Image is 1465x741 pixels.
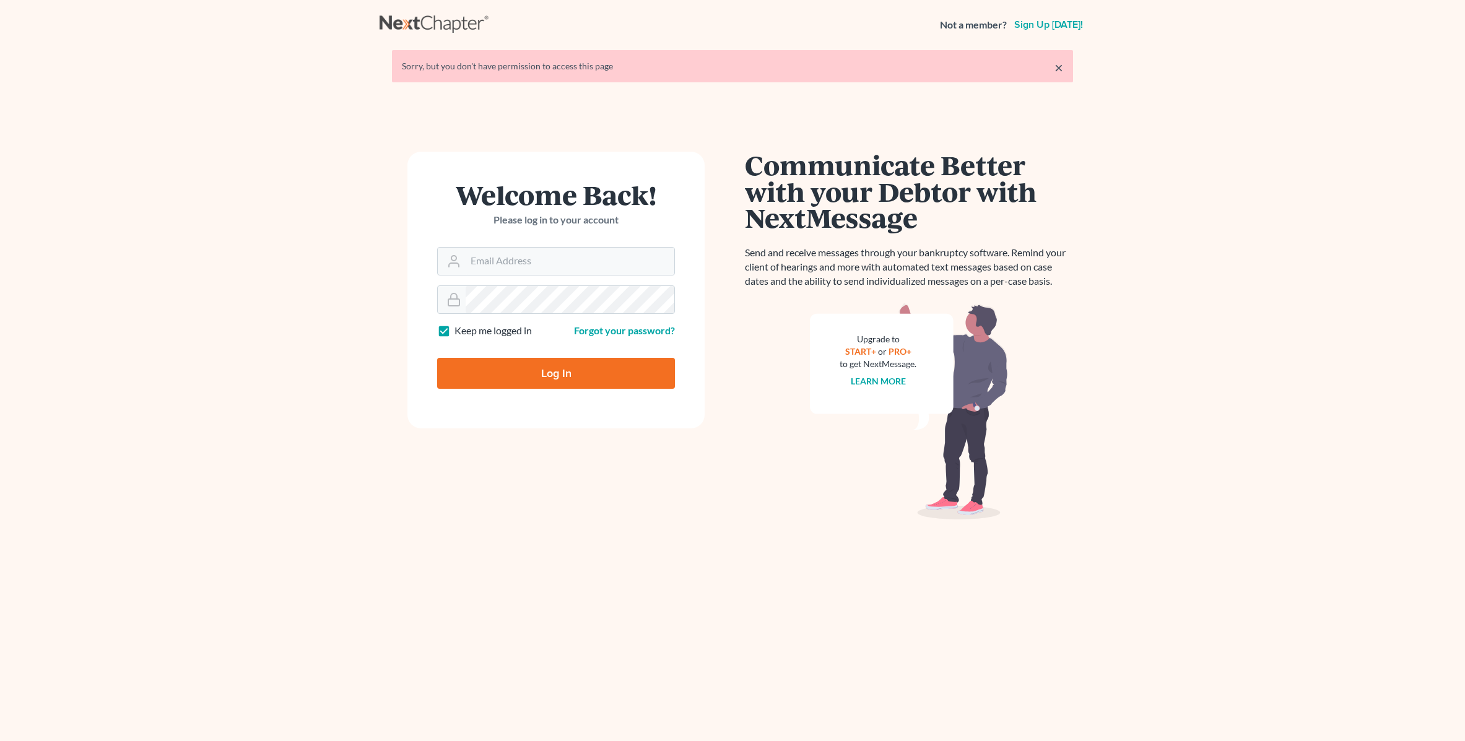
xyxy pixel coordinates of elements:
[878,346,887,357] span: or
[1054,60,1063,75] a: ×
[466,248,674,275] input: Email Address
[1012,20,1085,30] a: Sign up [DATE]!
[437,358,675,389] input: Log In
[437,213,675,227] p: Please log in to your account
[402,60,1063,72] div: Sorry, but you don't have permission to access this page
[840,358,916,370] div: to get NextMessage.
[889,346,911,357] a: PRO+
[745,246,1073,288] p: Send and receive messages through your bankruptcy software. Remind your client of hearings and mo...
[940,18,1007,32] strong: Not a member?
[810,303,1008,520] img: nextmessage_bg-59042aed3d76b12b5cd301f8e5b87938c9018125f34e5fa2b7a6b67550977c72.svg
[851,376,906,386] a: Learn more
[845,346,876,357] a: START+
[745,152,1073,231] h1: Communicate Better with your Debtor with NextMessage
[840,333,916,345] div: Upgrade to
[437,181,675,208] h1: Welcome Back!
[454,324,532,338] label: Keep me logged in
[574,324,675,336] a: Forgot your password?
